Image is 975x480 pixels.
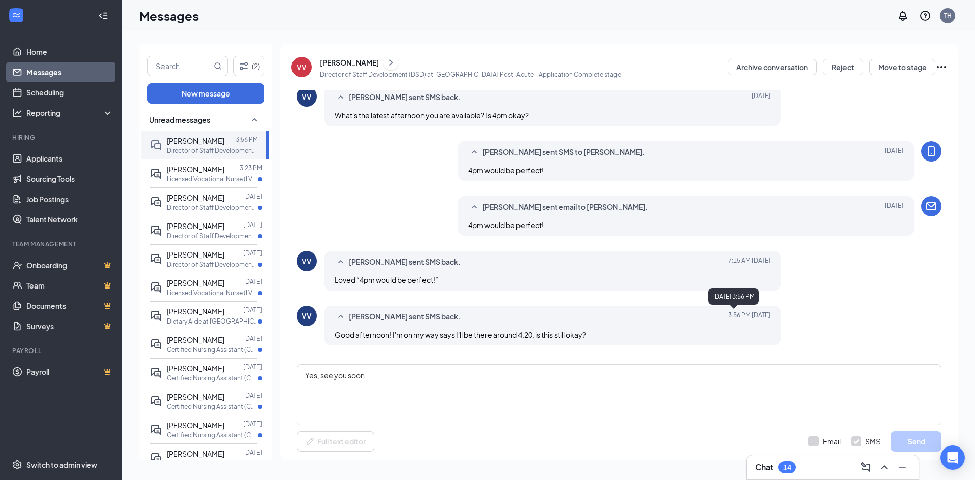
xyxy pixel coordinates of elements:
[243,306,262,314] p: [DATE]
[858,459,874,475] button: ComposeMessage
[167,136,224,145] span: [PERSON_NAME]
[243,220,262,229] p: [DATE]
[147,83,264,104] button: New message
[167,402,258,411] p: Certified Nursing Assistant (CNA) at [GEOGRAPHIC_DATA] Post-Acute
[148,56,212,76] input: Search
[26,255,113,275] a: OnboardingCrown
[335,311,347,323] svg: SmallChevronUp
[150,281,162,294] svg: ActiveDoubleChat
[150,310,162,322] svg: ActiveDoubleChat
[26,42,113,62] a: Home
[896,461,908,473] svg: Minimize
[167,165,224,174] span: [PERSON_NAME]
[238,60,250,72] svg: Filter
[26,148,113,169] a: Applicants
[823,59,863,75] button: Reject
[26,296,113,316] a: DocumentsCrown
[320,57,379,68] div: [PERSON_NAME]
[98,11,108,21] svg: Collapse
[860,461,872,473] svg: ComposeMessage
[26,108,114,118] div: Reporting
[167,289,258,297] p: Licensed Vocational Nurse (LVN) at [GEOGRAPHIC_DATA] Post-Acute
[869,59,935,75] button: Move to stage
[243,334,262,343] p: [DATE]
[26,209,113,230] a: Talent Network
[243,420,262,428] p: [DATE]
[149,115,210,125] span: Unread messages
[243,363,262,371] p: [DATE]
[897,10,909,22] svg: Notifications
[468,201,480,213] svg: SmallChevronUp
[167,260,258,269] p: Director of Staff Development (DSD) at [GEOGRAPHIC_DATA] Post-Acute
[167,374,258,382] p: Certified Nursing Assistant (CNA) at [GEOGRAPHIC_DATA] Post-Acute
[349,256,461,268] span: [PERSON_NAME] sent SMS back.
[243,391,262,400] p: [DATE]
[26,62,113,82] a: Messages
[26,275,113,296] a: TeamCrown
[708,288,759,305] div: [DATE] 3:56 PM
[305,436,315,446] svg: Pen
[150,196,162,208] svg: ActiveDoubleChat
[878,461,890,473] svg: ChevronUp
[150,367,162,379] svg: ActiveDoubleChat
[335,275,438,284] span: Loved “4pm would be perfect!”
[243,448,262,457] p: [DATE]
[167,421,224,430] span: [PERSON_NAME]
[885,201,903,213] span: [DATE]
[11,10,21,20] svg: WorkstreamLogo
[935,61,948,73] svg: Ellipses
[243,192,262,201] p: [DATE]
[944,11,952,20] div: TH
[755,462,773,473] h3: Chat
[925,145,937,157] svg: MobileSms
[468,146,480,158] svg: SmallChevronUp
[243,249,262,258] p: [DATE]
[167,307,224,316] span: [PERSON_NAME]
[150,253,162,265] svg: ActiveDoubleChat
[150,395,162,407] svg: ActiveDoubleChat
[940,445,965,470] div: Open Intercom Messenger
[302,256,312,266] div: VV
[891,431,941,452] button: Send
[783,463,791,472] div: 14
[335,111,529,120] span: What's the latest afternoon you are available? Is 4pm okay?
[335,256,347,268] svg: SmallChevronUp
[150,424,162,436] svg: ActiveDoubleChat
[167,364,224,373] span: [PERSON_NAME]
[214,62,222,70] svg: MagnifyingGlass
[919,10,931,22] svg: QuestionInfo
[320,70,621,79] p: Director of Staff Development (DSD) at [GEOGRAPHIC_DATA] Post-Acute - Application Complete stage
[885,146,903,158] span: [DATE]
[386,56,396,69] svg: ChevronRight
[26,169,113,189] a: Sourcing Tools
[12,133,111,142] div: Hiring
[150,452,162,464] svg: ActiveDoubleChat
[236,135,258,144] p: 3:56 PM
[12,240,111,248] div: Team Management
[335,330,586,339] span: Good afternoon! I'm on my way says I'll be there around 4:20, is this still okay?
[12,460,22,470] svg: Settings
[26,189,113,209] a: Job Postings
[150,168,162,180] svg: ActiveDoubleChat
[167,278,224,287] span: [PERSON_NAME]
[482,146,645,158] span: [PERSON_NAME] sent SMS to [PERSON_NAME].
[167,459,258,468] p: Certified Nursing Assistant (CNA) at [GEOGRAPHIC_DATA] Post-Acute
[240,164,262,172] p: 3:23 PM
[167,221,224,231] span: [PERSON_NAME]
[167,335,224,344] span: [PERSON_NAME]
[876,459,892,475] button: ChevronUp
[26,362,113,382] a: PayrollCrown
[728,256,770,268] span: [DATE] 7:15 AM
[167,250,224,259] span: [PERSON_NAME]
[167,203,258,212] p: Director of Staff Development (DSD) at [GEOGRAPHIC_DATA] Post-Acute
[167,193,224,202] span: [PERSON_NAME]
[167,392,224,401] span: [PERSON_NAME]
[233,56,264,76] button: Filter (2)
[167,146,258,155] p: Director of Staff Development (DSD) at [GEOGRAPHIC_DATA] Post-Acute
[302,311,312,321] div: VV
[26,316,113,336] a: SurveysCrown
[12,108,22,118] svg: Analysis
[26,82,113,103] a: Scheduling
[243,277,262,286] p: [DATE]
[167,232,258,240] p: Director of Staff Development (DSD) at [GEOGRAPHIC_DATA] Post-Acute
